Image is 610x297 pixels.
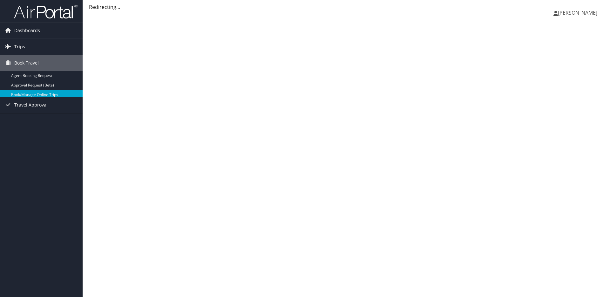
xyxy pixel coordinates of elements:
[14,97,48,113] span: Travel Approval
[553,3,604,22] a: [PERSON_NAME]
[89,3,604,11] div: Redirecting...
[14,39,25,55] span: Trips
[14,55,39,71] span: Book Travel
[14,4,78,19] img: airportal-logo.png
[558,9,597,16] span: [PERSON_NAME]
[14,23,40,38] span: Dashboards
